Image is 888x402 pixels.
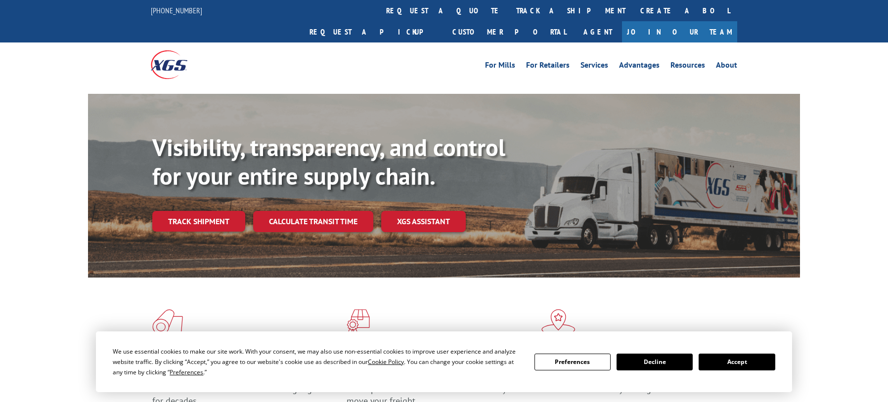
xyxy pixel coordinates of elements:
button: Preferences [534,354,611,370]
img: xgs-icon-total-supply-chain-intelligence-red [152,309,183,335]
img: xgs-icon-focused-on-flooring-red [347,309,370,335]
a: For Mills [485,61,515,72]
div: We use essential cookies to make our site work. With your consent, we may also use non-essential ... [113,346,522,377]
a: Calculate transit time [253,211,373,232]
a: XGS ASSISTANT [381,211,466,232]
a: [PHONE_NUMBER] [151,5,202,15]
span: Preferences [170,368,203,376]
button: Decline [617,354,693,370]
img: xgs-icon-flagship-distribution-model-red [541,309,576,335]
a: Request a pickup [302,21,445,42]
a: Services [580,61,608,72]
div: Cookie Consent Prompt [96,331,792,392]
a: Agent [574,21,622,42]
a: Join Our Team [622,21,737,42]
button: Accept [699,354,775,370]
a: Track shipment [152,211,245,232]
a: About [716,61,737,72]
span: Cookie Policy [368,358,404,366]
a: Resources [670,61,705,72]
b: Visibility, transparency, and control for your entire supply chain. [152,132,505,191]
a: Customer Portal [445,21,574,42]
a: For Retailers [526,61,570,72]
a: Advantages [619,61,660,72]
